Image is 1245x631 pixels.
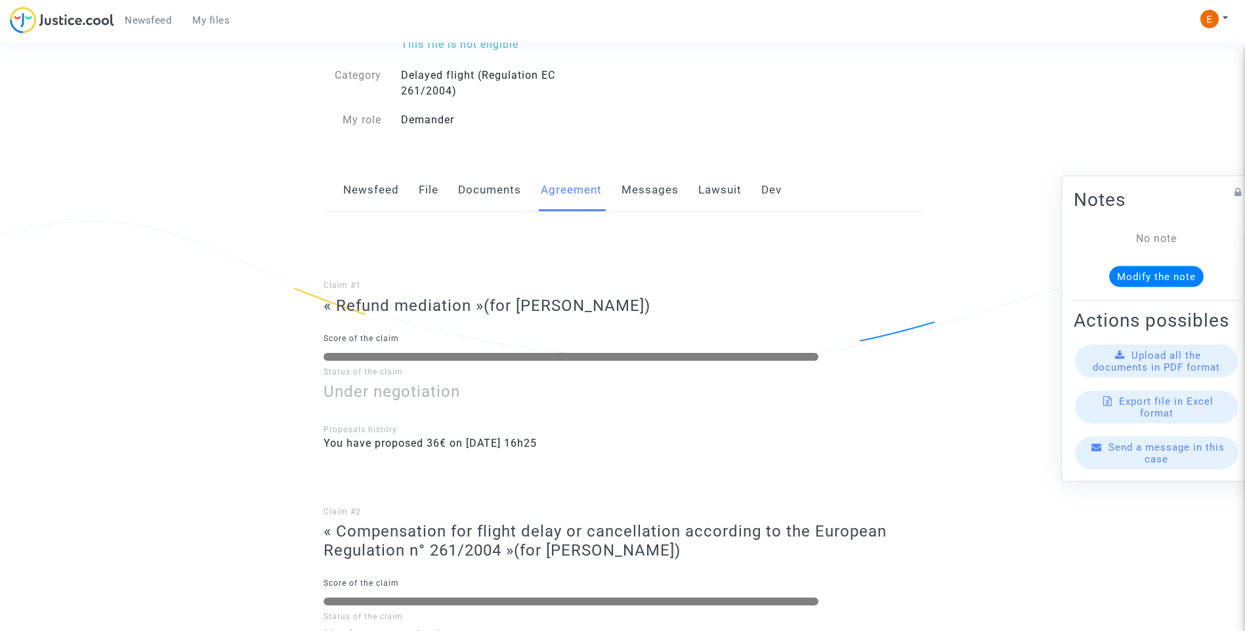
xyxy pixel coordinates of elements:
[391,68,623,99] div: Delayed flight (Regulation EC 261/2004)
[1074,188,1239,211] h2: Notes
[1074,309,1239,332] h2: Actions possibles
[1119,396,1213,419] span: Export file in Excel format
[125,14,171,26] span: Newsfeed
[1093,350,1220,373] span: Upload all the documents in PDF format
[401,36,613,52] p: This file is not eligible
[761,169,782,212] a: Dev
[324,296,921,315] h3: « Refund mediation »
[314,112,391,128] div: My role
[324,277,921,294] p: Claim #1
[324,575,921,592] p: Score of the claim
[182,10,240,30] a: My files
[314,68,391,99] div: Category
[192,14,230,26] span: My files
[324,522,921,560] h3: « Compensation for flight delay or cancellation according to the European Regulation n° 261/2004 »
[324,424,921,436] div: Proposals history
[324,504,921,520] p: Claim #2
[514,541,681,560] span: (for [PERSON_NAME])
[114,10,182,30] a: Newsfeed
[1109,266,1204,287] button: Modify the note
[324,364,921,380] p: Status of the claim
[1108,441,1225,465] span: Send a message in this case
[541,169,602,212] a: Agreement
[343,169,399,212] a: Newsfeed
[1200,10,1219,28] img: ACg8ocIeiFvHKe4dA5oeRFd_CiCnuxWUEc1A2wYhRJE3TTWt=s96-c
[324,437,537,449] span: You have proposed 36€ on [DATE] 16h25
[324,382,921,401] h3: Under negotiation
[324,331,921,347] p: Score of the claim
[622,169,679,212] a: Messages
[324,609,921,625] p: Status of the claim
[419,169,438,212] a: File
[10,7,114,33] img: jc-logo.svg
[458,169,521,212] a: Documents
[391,112,623,128] div: Demander
[698,169,742,212] a: Lawsuit
[484,296,650,315] span: (for [PERSON_NAME])
[1093,231,1219,247] div: No note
